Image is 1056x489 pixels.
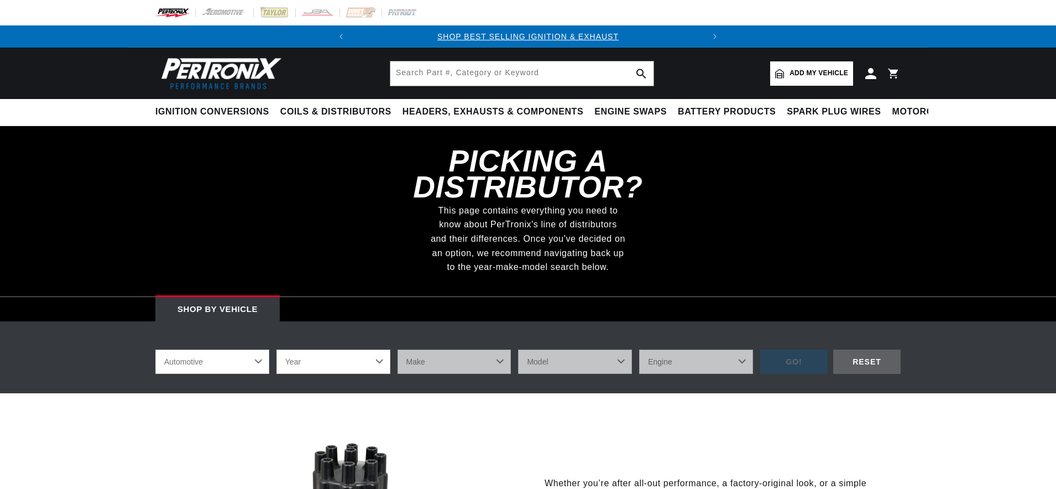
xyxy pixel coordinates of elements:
[787,106,881,118] span: Spark Plug Wires
[518,350,632,374] select: Model
[397,99,589,125] summary: Headers, Exhausts & Components
[887,99,964,125] summary: Motorcycle
[275,99,397,125] summary: Coils & Distributors
[704,25,726,48] button: Translation missing: en.sections.announcements.next_announcement
[155,350,269,374] select: Ride Type
[330,25,352,48] button: Translation missing: en.sections.announcements.previous_announcement
[280,106,391,118] span: Coils & Distributors
[402,106,583,118] span: Headers, Exhausts & Components
[431,204,625,274] p: This page contains everything you need to know about PerTronix's line of distributors and their d...
[155,297,280,321] div: Shop by vehicle
[672,99,781,125] summary: Battery Products
[629,61,654,86] button: search button
[639,350,753,374] select: Engine
[594,106,667,118] span: Engine Swaps
[892,106,958,118] span: Motorcycle
[128,25,928,48] slideshow-component: Translation missing: en.sections.announcements.announcement_bar
[352,30,704,43] div: Announcement
[678,106,776,118] span: Battery Products
[398,350,511,374] select: Make
[790,68,848,79] span: Add my vehicle
[155,99,275,125] summary: Ignition Conversions
[155,106,269,118] span: Ignition Conversions
[833,350,901,374] div: RESET
[770,61,853,86] a: Add my vehicle
[155,54,283,92] img: Pertronix
[781,99,886,125] summary: Spark Plug Wires
[437,32,619,41] a: SHOP BEST SELLING IGNITION & EXHAUST
[362,148,694,200] h3: Picking a Distributor?
[589,99,672,125] summary: Engine Swaps
[390,61,654,86] input: Search Part #, Category or Keyword
[276,350,390,374] select: Year
[352,30,704,43] div: 1 of 2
